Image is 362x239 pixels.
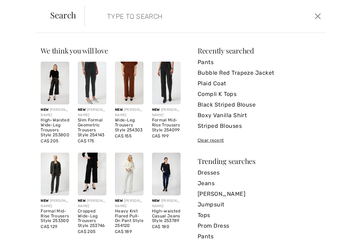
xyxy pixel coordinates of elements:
a: Black Striped Blouse [198,99,321,110]
div: Wide-Leg Trousers Style 254303 [115,118,144,132]
img: High-Waisted Wide-Leg Trousers Style 253800. Black [41,62,69,104]
div: [PERSON_NAME] [152,198,181,209]
span: CA$ 205 [41,138,58,143]
div: Trending searches [198,158,321,165]
span: CA$ 175 [78,138,94,143]
div: [PERSON_NAME] [152,107,181,118]
a: Dresses [198,167,321,178]
div: Slim Formal Geometric Trousers Style 254143 [78,118,106,137]
span: CA$ 189 [115,229,132,234]
span: New [152,108,160,112]
span: New [115,108,123,112]
span: CA$ 199 [152,133,169,138]
div: [PERSON_NAME] [41,107,69,118]
div: [PERSON_NAME] [115,107,144,118]
img: Heavy Knit Flared Pull-On Pant Style 254120. Black [115,153,144,195]
a: Compli K Tops [198,89,321,99]
a: [PERSON_NAME] [198,189,321,199]
img: Formal Mid-Rise Trousers Style 254099. Black [152,62,181,104]
a: Bubble Red Trapeze Jacket [198,68,321,78]
a: Striped Blouses [198,121,321,131]
div: Cropped Wide-Leg Trousers Style 253746 [78,209,106,228]
a: Boxy Vanilla Shirt [198,110,321,121]
div: [PERSON_NAME] [115,198,144,209]
span: CA$ 205 [78,229,95,234]
div: Recently searched [198,47,321,54]
img: Slim Formal Geometric Trousers Style 254143. Black/Silver [78,62,106,104]
span: New [78,199,86,203]
span: CA$ 180 [152,224,169,229]
img: High-waisted Casual Jeans Style 253789. Dark blue [152,153,181,195]
img: Wide-Leg Trousers Style 254303. Toffee/black [115,62,144,104]
span: CA$ 129 [41,224,57,229]
div: High-waisted Casual Jeans Style 253789 [152,209,181,223]
div: [PERSON_NAME] [78,198,106,209]
img: Cropped Wide-Leg Trousers Style 253746. Black [78,153,106,195]
a: Pants [198,57,321,68]
span: Search [50,11,76,19]
span: New [41,199,48,203]
span: New [78,108,86,112]
div: Clear recent [198,137,321,143]
div: [PERSON_NAME] [41,198,69,209]
span: New [152,199,160,203]
a: Tops [198,210,321,221]
img: Formal Mid-Rise Trousers Style 253300. Black [41,153,69,195]
div: High-Waisted Wide-Leg Trousers Style 253800 [41,118,69,137]
button: Close [313,11,323,22]
span: CA$ 155 [115,133,132,138]
a: Jumpsuit [198,199,321,210]
span: We think you will love [41,46,108,55]
span: New [115,199,123,203]
div: Heavy Knit Flared Pull-On Pant Style 254120 [115,209,144,228]
div: [PERSON_NAME] [78,107,106,118]
div: Formal Mid-Rise Trousers Style 253300 [41,209,69,223]
a: Jeans [198,178,321,189]
div: Formal Mid-Rise Trousers Style 254099 [152,118,181,132]
span: New [41,108,48,112]
a: Plaid Coat [198,78,321,89]
a: Prom Dress [198,221,321,231]
input: TYPE TO SEARCH [102,6,260,27]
